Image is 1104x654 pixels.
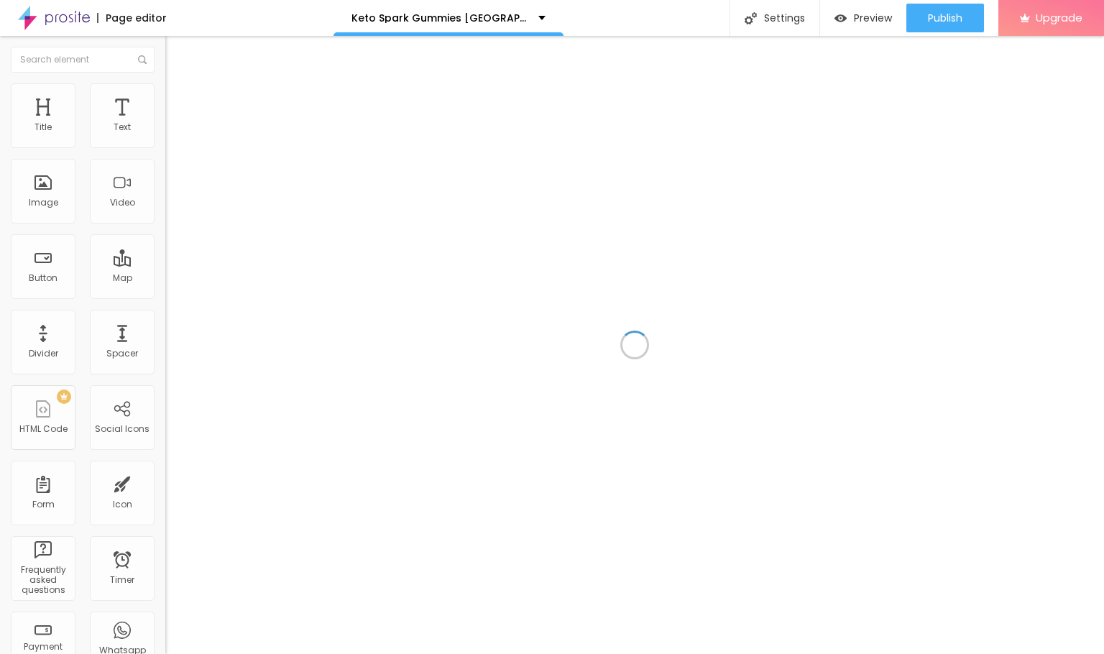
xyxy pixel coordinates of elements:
[745,12,757,24] img: Icone
[110,198,135,208] div: Video
[906,4,984,32] button: Publish
[97,13,167,23] div: Page editor
[34,122,52,132] div: Title
[928,12,962,24] span: Publish
[29,273,57,283] div: Button
[854,12,892,24] span: Preview
[19,424,68,434] div: HTML Code
[32,499,55,510] div: Form
[106,349,138,359] div: Spacer
[113,499,132,510] div: Icon
[11,47,155,73] input: Search element
[351,13,528,23] p: Keto Spark Gummies [GEOGRAPHIC_DATA] For erectile Dysfunction.
[113,273,132,283] div: Map
[14,565,71,596] div: Frequently asked questions
[138,55,147,64] img: Icone
[834,12,847,24] img: view-1.svg
[114,122,131,132] div: Text
[29,349,58,359] div: Divider
[820,4,906,32] button: Preview
[110,575,134,585] div: Timer
[29,198,58,208] div: Image
[95,424,149,434] div: Social Icons
[1036,11,1082,24] span: Upgrade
